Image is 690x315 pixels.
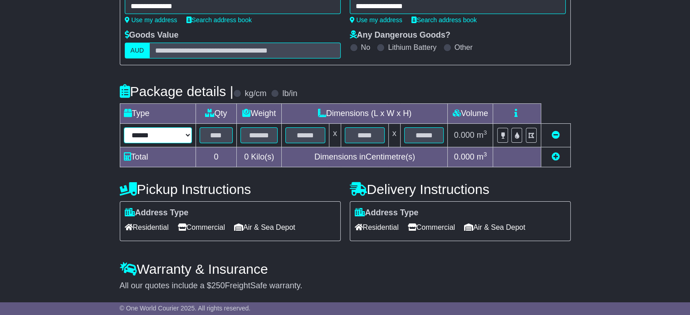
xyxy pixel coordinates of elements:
[282,104,448,124] td: Dimensions (L x W x H)
[196,104,237,124] td: Qty
[125,43,150,58] label: AUD
[477,131,487,140] span: m
[388,124,400,147] td: x
[120,147,196,167] td: Total
[350,182,571,197] h4: Delivery Instructions
[454,152,475,161] span: 0.000
[237,147,282,167] td: Kilo(s)
[234,220,295,234] span: Air & Sea Depot
[125,220,169,234] span: Residential
[464,220,525,234] span: Air & Sea Depot
[388,43,436,52] label: Lithium Battery
[211,281,225,290] span: 250
[411,16,477,24] a: Search address book
[125,30,179,40] label: Goods Value
[120,104,196,124] td: Type
[484,129,487,136] sup: 3
[361,43,370,52] label: No
[329,124,341,147] td: x
[120,84,234,99] h4: Package details |
[178,220,225,234] span: Commercial
[282,89,297,99] label: lb/in
[355,220,399,234] span: Residential
[196,147,237,167] td: 0
[120,262,571,276] h4: Warranty & Insurance
[125,16,177,24] a: Use my address
[355,208,419,218] label: Address Type
[350,30,450,40] label: Any Dangerous Goods?
[120,281,571,291] div: All our quotes include a $ FreightSafe warranty.
[237,104,282,124] td: Weight
[408,220,455,234] span: Commercial
[552,131,560,140] a: Remove this item
[477,152,487,161] span: m
[244,152,249,161] span: 0
[484,151,487,158] sup: 3
[455,43,473,52] label: Other
[552,152,560,161] a: Add new item
[282,147,448,167] td: Dimensions in Centimetre(s)
[350,16,402,24] a: Use my address
[125,208,189,218] label: Address Type
[245,89,266,99] label: kg/cm
[120,182,341,197] h4: Pickup Instructions
[448,104,493,124] td: Volume
[186,16,252,24] a: Search address book
[120,305,251,312] span: © One World Courier 2025. All rights reserved.
[454,131,475,140] span: 0.000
